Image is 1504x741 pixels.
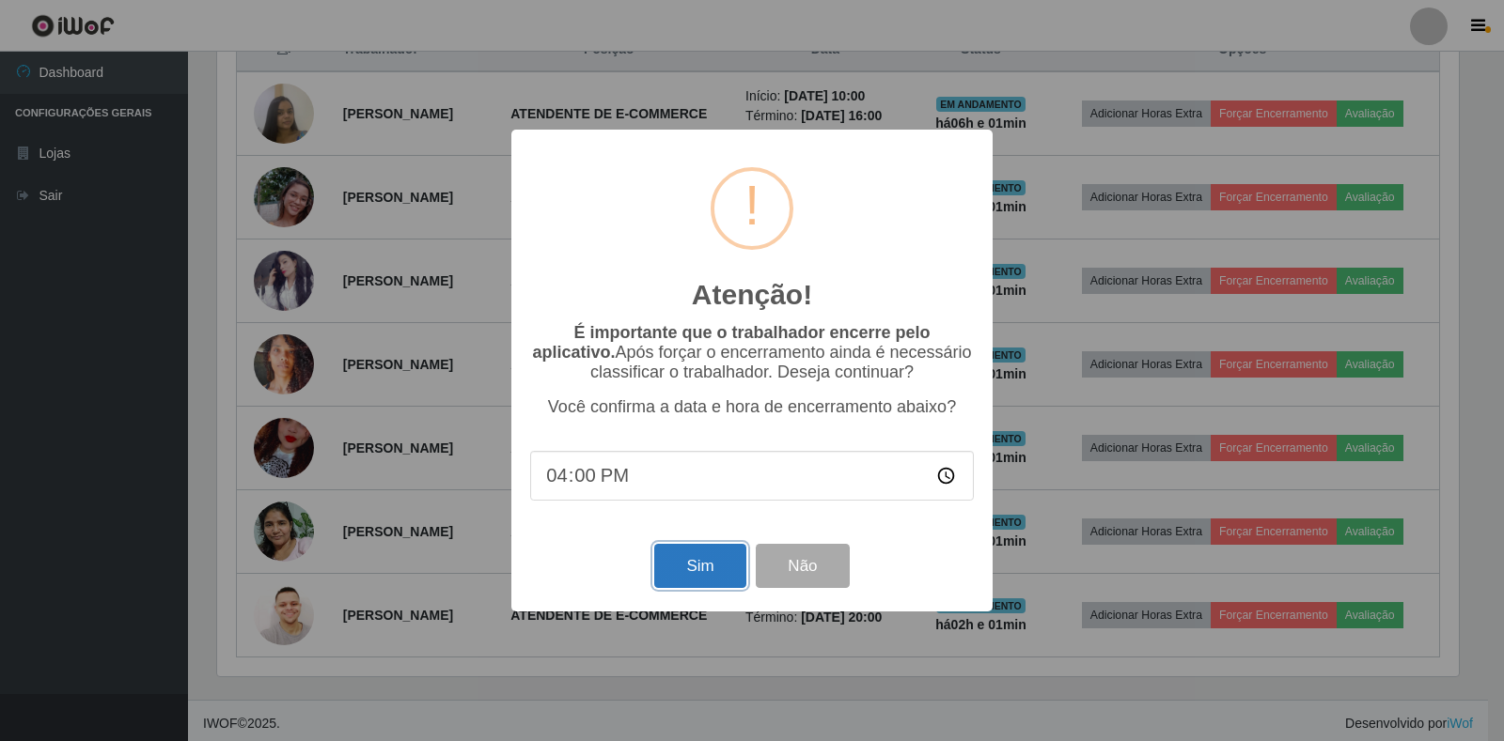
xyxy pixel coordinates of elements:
[756,544,849,588] button: Não
[692,278,812,312] h2: Atenção!
[532,323,930,362] b: É importante que o trabalhador encerre pelo aplicativo.
[530,397,974,417] p: Você confirma a data e hora de encerramento abaixo?
[530,323,974,382] p: Após forçar o encerramento ainda é necessário classificar o trabalhador. Deseja continuar?
[654,544,745,588] button: Sim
